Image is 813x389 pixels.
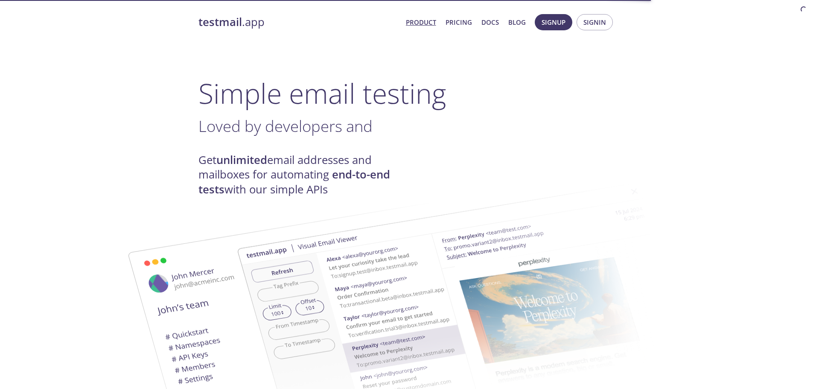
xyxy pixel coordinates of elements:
[577,14,613,30] button: Signin
[198,167,390,196] strong: end-to-end tests
[481,17,499,28] a: Docs
[198,15,242,29] strong: testmail
[508,17,526,28] a: Blog
[406,17,436,28] a: Product
[198,153,407,197] h4: Get email addresses and mailboxes for automating with our simple APIs
[198,77,615,110] h1: Simple email testing
[542,17,565,28] span: Signup
[198,15,399,29] a: testmail.app
[198,115,373,137] span: Loved by developers and
[446,17,472,28] a: Pricing
[216,152,267,167] strong: unlimited
[535,14,572,30] button: Signup
[583,17,606,28] span: Signin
